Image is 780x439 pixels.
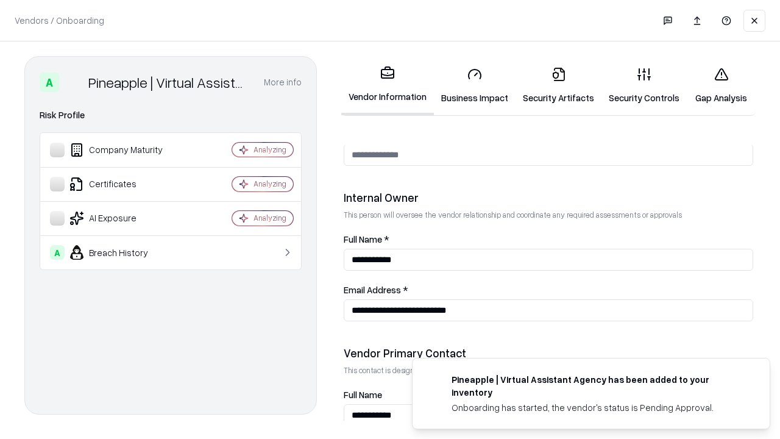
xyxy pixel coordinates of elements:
[344,235,753,244] label: Full Name *
[253,213,286,223] div: Analyzing
[64,73,83,92] img: Pineapple | Virtual Assistant Agency
[40,108,302,123] div: Risk Profile
[50,245,196,260] div: Breach History
[452,401,740,414] div: Onboarding has started, the vendor's status is Pending Approval.
[40,73,59,92] div: A
[516,57,601,114] a: Security Artifacts
[50,211,196,226] div: AI Exposure
[15,14,104,27] p: Vendors / Onboarding
[341,56,434,115] a: Vendor Information
[50,245,65,260] div: A
[50,177,196,191] div: Certificates
[687,57,756,114] a: Gap Analysis
[88,73,249,92] div: Pineapple | Virtual Assistant Agency
[253,145,286,155] div: Analyzing
[434,57,516,114] a: Business Impact
[344,365,753,376] p: This contact is designated to receive the assessment request from Shift
[427,373,442,388] img: trypineapple.com
[344,285,753,294] label: Email Address *
[344,346,753,360] div: Vendor Primary Contact
[264,71,302,93] button: More info
[452,373,740,399] div: Pineapple | Virtual Assistant Agency has been added to your inventory
[344,210,753,220] p: This person will oversee the vendor relationship and coordinate any required assessments or appro...
[601,57,687,114] a: Security Controls
[50,143,196,157] div: Company Maturity
[344,190,753,205] div: Internal Owner
[253,179,286,189] div: Analyzing
[344,390,753,399] label: Full Name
